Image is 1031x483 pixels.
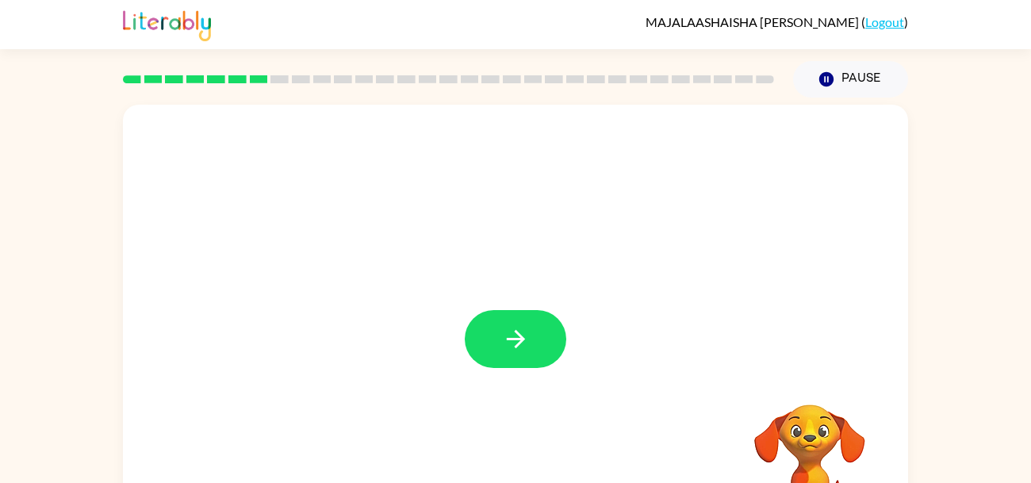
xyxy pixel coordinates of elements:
[123,6,211,41] img: Literably
[793,61,908,98] button: Pause
[865,14,904,29] a: Logout
[646,14,908,29] div: ( )
[646,14,861,29] span: MAJALAASHAISHA [PERSON_NAME]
